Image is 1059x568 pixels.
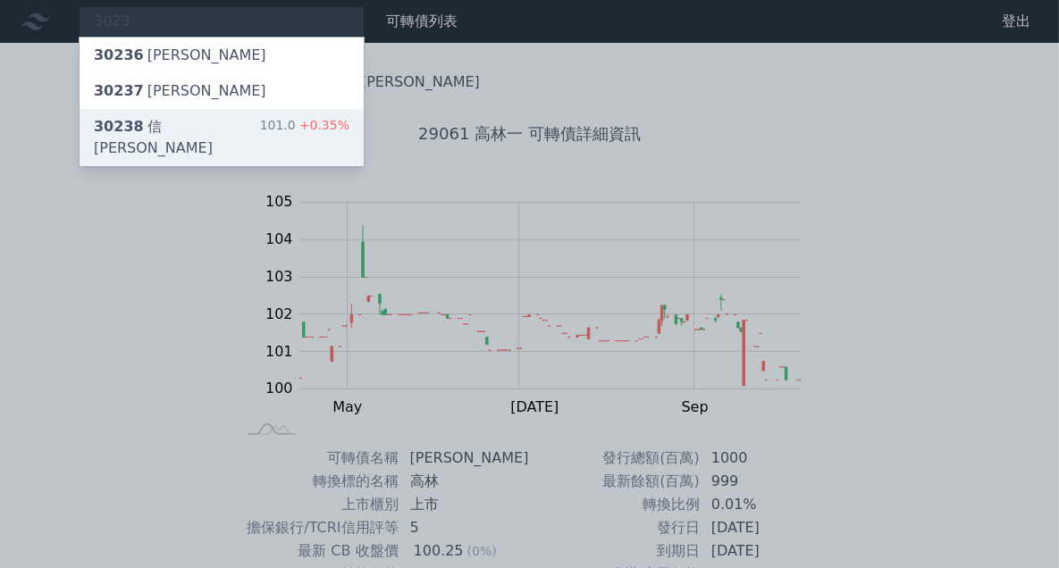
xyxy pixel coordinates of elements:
[94,118,144,135] span: 30238
[260,116,349,159] div: 101.0
[94,82,144,99] span: 30237
[296,118,349,132] span: +0.35%
[94,46,144,63] span: 30236
[94,80,266,102] div: [PERSON_NAME]
[80,73,364,109] a: 30237[PERSON_NAME]
[94,116,260,159] div: 信[PERSON_NAME]
[94,45,266,66] div: [PERSON_NAME]
[80,109,364,166] a: 30238信[PERSON_NAME] 101.0+0.35%
[80,38,364,73] a: 30236[PERSON_NAME]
